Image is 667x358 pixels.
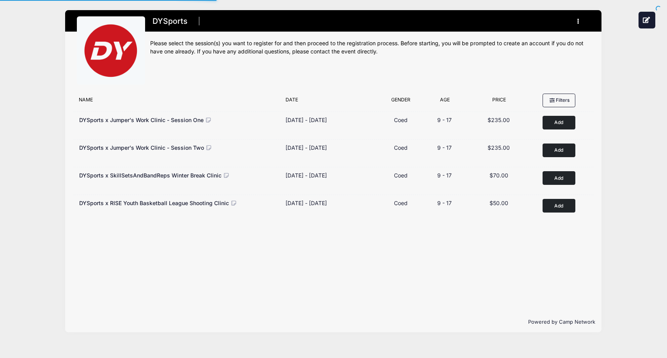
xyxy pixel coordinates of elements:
[150,14,190,28] h1: DYSports
[150,39,591,56] div: Please select the session(s) you want to register for and then proceed to the registration proces...
[79,200,229,206] span: DYSports x RISE Youth Basketball League Shooting Clinic
[543,171,575,185] button: Add
[543,94,575,107] button: Filters
[394,172,408,179] span: Coed
[286,199,327,207] div: [DATE] - [DATE]
[75,96,282,107] div: Name
[79,172,222,179] span: DYSports x SkillSetsAndBandReps Winter Break Clinic
[543,199,575,213] button: Add
[286,144,327,152] div: [DATE] - [DATE]
[394,117,408,123] span: Coed
[468,96,530,107] div: Price
[380,96,421,107] div: Gender
[543,116,575,129] button: Add
[286,171,327,179] div: [DATE] - [DATE]
[437,200,452,206] span: 9 - 17
[488,144,510,151] span: $235.00
[79,144,204,151] span: DYSports x Jumper's Work Clinic - Session Two
[488,117,510,123] span: $235.00
[437,117,452,123] span: 9 - 17
[79,117,204,123] span: DYSports x Jumper's Work Clinic - Session One
[543,144,575,157] button: Add
[394,144,408,151] span: Coed
[282,96,380,107] div: Date
[286,116,327,124] div: [DATE] - [DATE]
[421,96,468,107] div: Age
[490,200,508,206] span: $50.00
[490,172,508,179] span: $70.00
[72,318,596,326] p: Powered by Camp Network
[394,200,408,206] span: Coed
[437,144,452,151] span: 9 - 17
[437,172,452,179] span: 9 - 17
[82,21,140,80] img: logo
